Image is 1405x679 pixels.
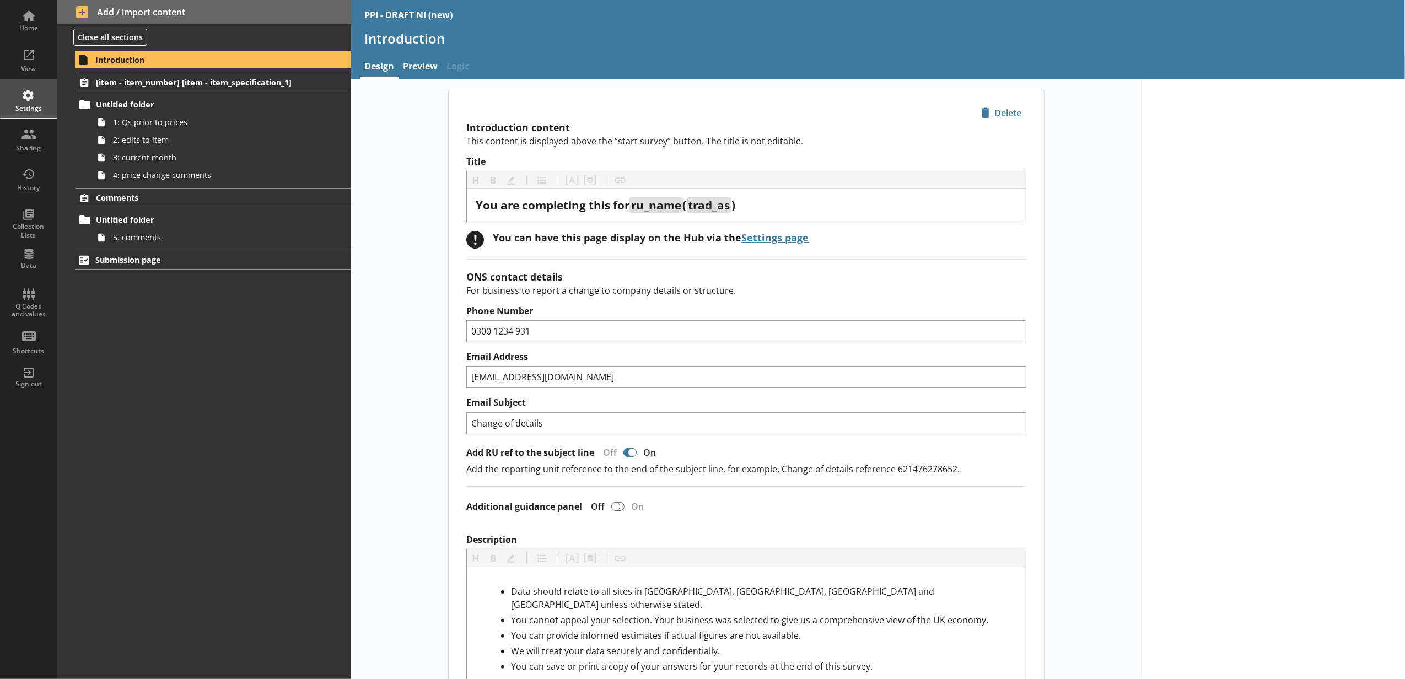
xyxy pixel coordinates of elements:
[741,231,809,244] a: Settings page
[466,284,1026,297] p: For business to report a change to company details or structure.
[466,501,582,513] label: Additional guidance panel
[76,73,351,91] a: [item - item_number] [item - item_specification_1]
[476,198,1017,213] div: Title
[93,114,351,131] a: 1: Qs prior to prices
[113,170,301,180] span: 4: price change comments
[511,629,801,642] span: You can provide informed estimates if actual figures are not available.
[9,261,48,270] div: Data
[96,77,297,88] span: [item - item_number] [item - item_specification_1]
[442,56,473,79] span: Logic
[96,192,297,203] span: Comments
[76,211,351,229] a: Untitled folder
[113,152,301,163] span: 3: current month
[466,397,1026,408] label: Email Subject
[466,231,484,249] div: !
[493,231,809,244] div: You can have this page display on the Hub via the
[364,9,453,21] div: PPI - DRAFT NI (new)
[93,149,351,166] a: 3: current month
[113,232,301,242] span: 5. comments
[9,104,48,113] div: Settings
[466,270,1026,283] h2: ONS contact details
[93,166,351,184] a: 4: price change comments
[364,30,1392,47] h1: Introduction
[9,144,48,153] div: Sharing
[76,6,333,18] span: Add / import content
[466,534,1026,546] label: Description
[9,380,48,389] div: Sign out
[466,463,1026,475] p: Add the reporting unit reference to the end of the subject line, for example, Change of details r...
[511,585,936,611] span: Data should relate to all sites in [GEOGRAPHIC_DATA], [GEOGRAPHIC_DATA], [GEOGRAPHIC_DATA] and [G...
[399,56,442,79] a: Preview
[594,446,621,459] div: Off
[9,222,48,239] div: Collection Lists
[57,188,351,246] li: CommentsUntitled folder5. comments
[80,211,352,246] li: Untitled folder5. comments
[466,447,594,459] label: Add RU ref to the subject line
[75,51,351,68] a: Introduction
[9,64,48,73] div: View
[76,96,351,114] a: Untitled folder
[466,121,1026,134] h2: Introduction content
[688,197,730,213] span: trad_as
[976,104,1026,122] button: Delete
[9,303,48,319] div: Q Codes and values
[360,56,399,79] a: Design
[80,96,352,184] li: Untitled folder1: Qs prior to prices2: edits to item3: current month4: price change comments
[582,500,609,513] div: Off
[95,255,297,265] span: Submission page
[93,131,351,149] a: 2: edits to item
[977,104,1026,122] span: Delete
[95,55,297,65] span: Introduction
[9,184,48,192] div: History
[96,99,297,110] span: Untitled folder
[476,197,629,213] span: You are completing this for
[683,197,687,213] span: (
[466,135,1026,147] p: This content is displayed above the “start survey” button. The title is not editable.
[511,660,873,672] span: You can save or print a copy of your answers for your records at the end of this survey.
[731,197,735,213] span: )
[96,214,297,225] span: Untitled folder
[511,645,720,657] span: We will treat your data securely and confidentially.
[93,229,351,246] a: 5. comments
[466,305,1026,317] label: Phone Number
[75,251,351,270] a: Submission page
[631,197,681,213] span: ru_name
[57,73,351,184] li: [item - item_number] [item - item_specification_1]Untitled folder1: Qs prior to prices2: edits to...
[466,351,1026,363] label: Email Address
[9,24,48,33] div: Home
[511,614,988,626] span: You cannot appeal your selection. Your business was selected to give us a comprehensive view of t...
[466,156,1026,168] label: Title
[113,117,301,127] span: 1: Qs prior to prices
[639,446,665,459] div: On
[113,134,301,145] span: 2: edits to item
[627,500,653,513] div: On
[476,585,1017,673] div: Description
[9,347,48,355] div: Shortcuts
[76,188,351,207] a: Comments
[73,29,147,46] button: Close all sections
